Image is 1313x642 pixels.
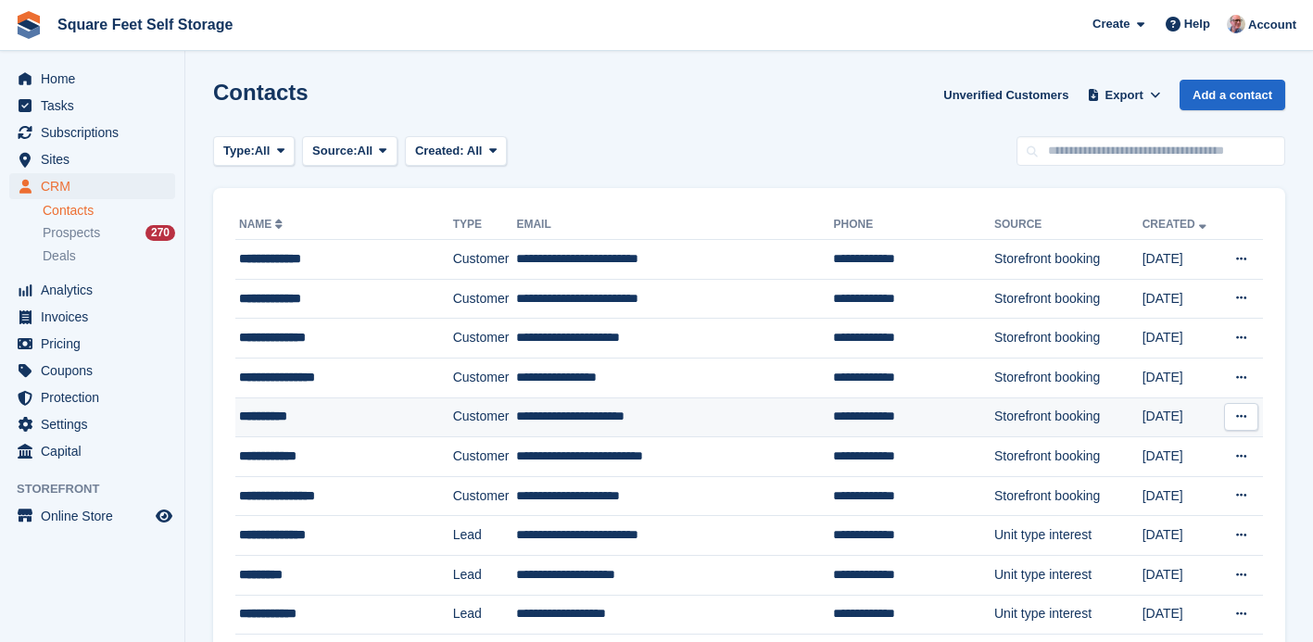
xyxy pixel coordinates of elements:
a: menu [9,66,175,92]
td: Customer [453,319,517,359]
a: menu [9,93,175,119]
a: Deals [43,246,175,266]
td: Storefront booking [994,279,1143,319]
span: Deals [43,247,76,265]
td: Lead [453,595,517,635]
span: Created: [415,144,464,157]
img: stora-icon-8386f47178a22dfd0bd8f6a31ec36ba5ce8667c1dd55bd0f319d3a0aa187defe.svg [15,11,43,39]
td: Customer [453,476,517,516]
a: menu [9,438,175,464]
td: [DATE] [1143,476,1219,516]
td: Storefront booking [994,437,1143,477]
td: Storefront booking [994,358,1143,397]
td: Customer [453,240,517,280]
span: Home [41,66,152,92]
td: Storefront booking [994,319,1143,359]
a: menu [9,411,175,437]
a: menu [9,331,175,357]
span: Online Store [41,503,152,529]
a: menu [9,277,175,303]
a: Square Feet Self Storage [50,9,240,40]
span: Account [1248,16,1296,34]
span: Analytics [41,277,152,303]
span: Coupons [41,358,152,384]
a: menu [9,120,175,145]
a: Prospects 270 [43,223,175,243]
td: Customer [453,358,517,397]
td: [DATE] [1143,516,1219,556]
th: Email [516,210,833,240]
span: Help [1184,15,1210,33]
span: Create [1092,15,1130,33]
span: Subscriptions [41,120,152,145]
a: Unverified Customers [936,80,1076,110]
a: menu [9,384,175,410]
a: menu [9,358,175,384]
span: Export [1105,86,1143,105]
a: Add a contact [1180,80,1285,110]
span: Tasks [41,93,152,119]
span: All [467,144,483,157]
th: Type [453,210,517,240]
span: Invoices [41,304,152,330]
td: Customer [453,279,517,319]
span: Pricing [41,331,152,357]
span: All [255,142,271,160]
td: [DATE] [1143,397,1219,437]
img: David Greer [1227,15,1245,33]
button: Export [1083,80,1165,110]
span: Prospects [43,224,100,242]
td: Unit type interest [994,516,1143,556]
span: Source: [312,142,357,160]
td: Customer [453,397,517,437]
td: [DATE] [1143,319,1219,359]
td: Lead [453,516,517,556]
h1: Contacts [213,80,309,105]
button: Created: All [405,136,507,167]
span: CRM [41,173,152,199]
td: Unit type interest [994,595,1143,635]
td: Storefront booking [994,476,1143,516]
th: Phone [833,210,994,240]
span: Protection [41,384,152,410]
span: All [358,142,373,160]
td: Lead [453,555,517,595]
a: menu [9,503,175,529]
button: Source: All [302,136,398,167]
td: [DATE] [1143,358,1219,397]
span: Type: [223,142,255,160]
a: Created [1143,218,1210,231]
td: [DATE] [1143,555,1219,595]
td: [DATE] [1143,279,1219,319]
td: [DATE] [1143,437,1219,477]
td: Unit type interest [994,555,1143,595]
a: Name [239,218,286,231]
span: Capital [41,438,152,464]
a: menu [9,304,175,330]
div: 270 [145,225,175,241]
a: menu [9,173,175,199]
span: Sites [41,146,152,172]
a: Preview store [153,505,175,527]
th: Source [994,210,1143,240]
a: menu [9,146,175,172]
button: Type: All [213,136,295,167]
td: Customer [453,437,517,477]
td: Storefront booking [994,240,1143,280]
td: Storefront booking [994,397,1143,437]
a: Contacts [43,202,175,220]
td: [DATE] [1143,240,1219,280]
span: Storefront [17,480,184,498]
td: [DATE] [1143,595,1219,635]
span: Settings [41,411,152,437]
